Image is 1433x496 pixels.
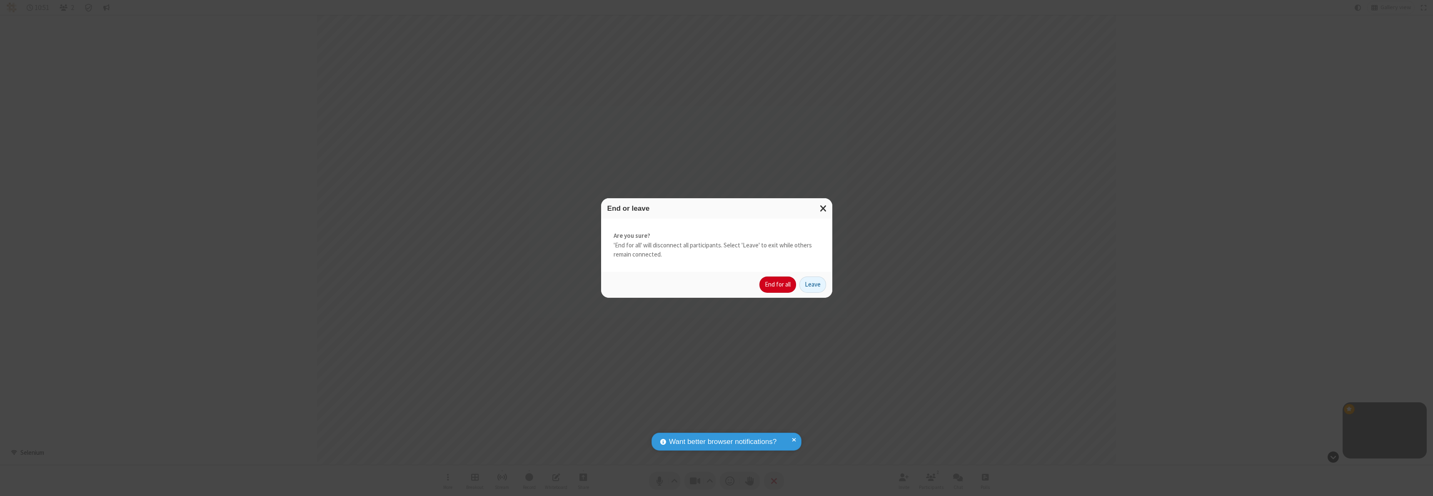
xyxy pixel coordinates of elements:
[759,277,796,293] button: End for all
[607,204,826,212] h3: End or leave
[815,198,832,219] button: Close modal
[614,231,820,241] strong: Are you sure?
[799,277,826,293] button: Leave
[669,436,776,447] span: Want better browser notifications?
[601,219,832,272] div: 'End for all' will disconnect all participants. Select 'Leave' to exit while others remain connec...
